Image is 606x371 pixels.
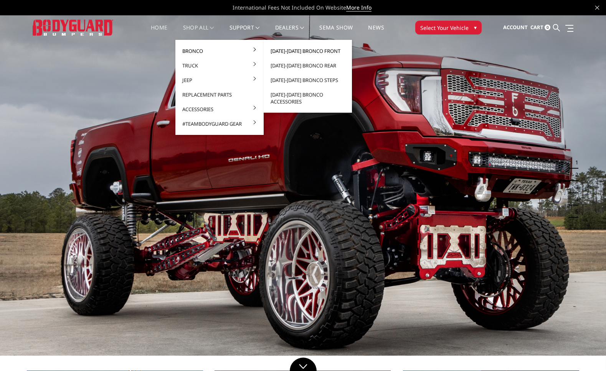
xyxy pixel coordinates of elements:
[530,17,550,38] a: Cart 0
[290,358,317,371] a: Click to Down
[178,44,261,58] a: Bronco
[178,58,261,73] a: Truck
[178,102,261,117] a: Accessories
[267,44,349,58] a: [DATE]-[DATE] Bronco Front
[275,25,304,40] a: Dealers
[267,58,349,73] a: [DATE]-[DATE] Bronco Rear
[267,73,349,87] a: [DATE]-[DATE] Bronco Steps
[415,21,482,34] button: Select Your Vehicle
[474,23,477,31] span: ▾
[571,156,578,169] button: 1 of 5
[503,17,528,38] a: Account
[230,25,260,40] a: Support
[151,25,167,40] a: Home
[571,193,578,205] button: 4 of 5
[346,4,372,11] a: More Info
[178,73,261,87] a: Jeep
[33,20,113,35] img: BODYGUARD BUMPERS
[571,169,578,181] button: 2 of 5
[178,117,261,131] a: #TeamBodyguard Gear
[503,24,528,31] span: Account
[183,25,214,40] a: shop all
[571,205,578,218] button: 5 of 5
[267,87,349,109] a: [DATE]-[DATE] Bronco Accessories
[420,24,469,32] span: Select Your Vehicle
[545,25,550,30] span: 0
[368,25,384,40] a: News
[568,334,606,371] iframe: Chat Widget
[178,87,261,102] a: Replacement Parts
[319,25,353,40] a: SEMA Show
[530,24,543,31] span: Cart
[571,181,578,193] button: 3 of 5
